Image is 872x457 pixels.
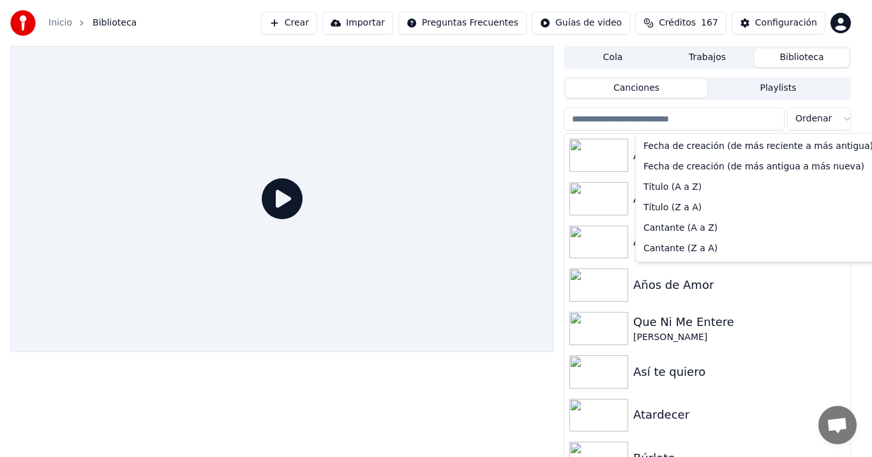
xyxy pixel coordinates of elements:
[643,242,718,255] span: Cantante (Z a A)
[643,201,702,214] span: Título (Z a A)
[643,222,718,235] span: Cantante (A a Z)
[643,160,864,173] span: Fecha de creación (de más antigua a más nueva)
[643,181,702,194] span: Título (A a Z)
